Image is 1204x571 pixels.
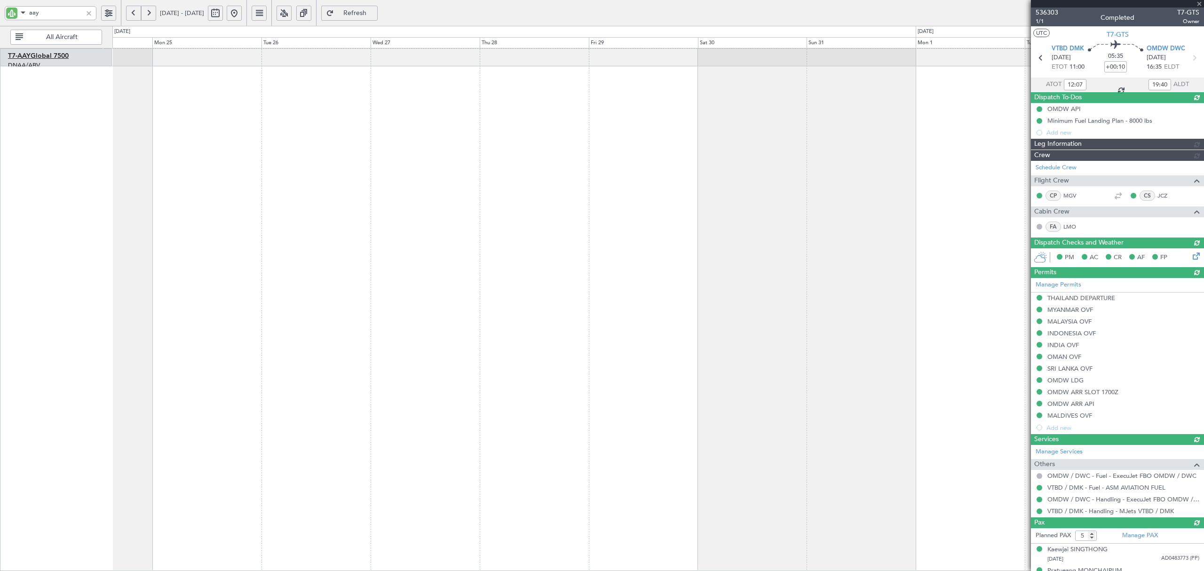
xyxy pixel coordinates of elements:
[918,28,934,36] div: [DATE]
[1147,63,1162,72] span: 16:35
[10,30,102,45] button: All Aircraft
[336,10,374,16] span: Refresh
[1052,63,1067,72] span: ETOT
[8,53,69,59] a: T7-AAYGlobal 7500
[1108,52,1123,61] span: 05:35
[160,9,204,17] span: [DATE] - [DATE]
[1033,29,1050,37] button: UTC
[114,28,130,36] div: [DATE]
[25,34,99,40] span: All Aircraft
[8,53,31,59] span: T7-AAY
[371,37,480,48] div: Wed 27
[1177,8,1199,17] span: T7-GTS
[1052,44,1084,54] span: VTBD DMK
[698,37,807,48] div: Sat 30
[1052,53,1071,63] span: [DATE]
[8,61,40,70] a: DNAA/ABV
[807,37,916,48] div: Sun 31
[1101,13,1134,23] div: Completed
[1036,8,1058,17] span: 536303
[261,37,371,48] div: Tue 26
[589,37,698,48] div: Fri 29
[1025,37,1134,48] div: Tue 2
[480,37,589,48] div: Thu 28
[916,37,1025,48] div: Mon 1
[1147,44,1185,54] span: OMDW DWC
[1036,17,1058,25] span: 1/1
[1046,80,1061,89] span: ATOT
[1173,80,1189,89] span: ALDT
[1069,63,1085,72] span: 11:00
[1164,63,1179,72] span: ELDT
[152,37,261,48] div: Mon 25
[1107,30,1129,40] span: T7-GTS
[29,6,82,20] input: A/C (Reg. or Type)
[321,6,378,21] button: Refresh
[1177,17,1199,25] span: Owner
[1147,53,1166,63] span: [DATE]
